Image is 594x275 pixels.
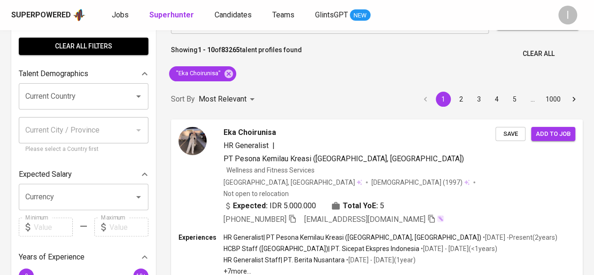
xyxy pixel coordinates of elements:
button: Go to page 5 [507,92,522,107]
button: Go to page 4 [489,92,504,107]
div: (1997) [371,178,470,187]
span: [DEMOGRAPHIC_DATA] [371,178,443,187]
p: HR Generalist Staff | PT. Berita Nusantara [224,255,345,265]
div: Superpowered [11,10,71,21]
span: PT Pesona Kemilau Kreasi ([GEOGRAPHIC_DATA], [GEOGRAPHIC_DATA]) [224,154,464,163]
p: Most Relevant [199,94,247,105]
button: Open [132,190,145,204]
p: Showing of talent profiles found [171,45,302,63]
span: "Eka Choirunisa" [169,69,226,78]
a: Candidates [215,9,254,21]
input: Value [109,218,148,236]
b: Total YoE: [343,200,378,212]
span: Clear All [523,48,555,60]
p: Sort By [171,94,195,105]
button: Go to page 1000 [543,92,563,107]
b: Superhunter [149,10,194,19]
div: Most Relevant [199,91,258,108]
button: Add to job [531,127,575,141]
span: Candidates [215,10,252,19]
div: "Eka Choirunisa" [169,66,236,81]
a: Teams [272,9,296,21]
p: Years of Experience [19,251,85,263]
button: Clear All [519,45,558,63]
p: HCBP Staff ([GEOGRAPHIC_DATA]) | PT. Sicepat Ekspres Indonesia [224,244,419,253]
span: Wellness and Fitness Services [226,166,315,174]
div: Years of Experience [19,248,148,267]
span: | [272,140,275,151]
div: … [525,94,540,104]
b: 1 - 10 [198,46,215,54]
a: Superpoweredapp logo [11,8,85,22]
button: Save [495,127,525,141]
span: Clear All filters [26,40,141,52]
b: 83265 [221,46,240,54]
div: I [558,6,577,24]
button: Go to next page [566,92,581,107]
span: 5 [380,200,384,212]
button: Go to page 2 [454,92,469,107]
span: [PHONE_NUMBER] [224,215,286,224]
p: Not open to relocation [224,189,289,198]
button: Go to page 3 [471,92,486,107]
p: Talent Demographics [19,68,88,79]
span: Jobs [112,10,129,19]
span: NEW [350,11,370,20]
a: GlintsGPT NEW [315,9,370,21]
a: Superhunter [149,9,196,21]
div: Expected Salary [19,165,148,184]
img: app logo [73,8,85,22]
b: Expected: [233,200,268,212]
p: Experiences [178,233,224,242]
a: Jobs [112,9,131,21]
p: • [DATE] - Present ( 2 years ) [481,233,557,242]
img: magic_wand.svg [437,215,444,222]
div: Talent Demographics [19,64,148,83]
p: Expected Salary [19,169,72,180]
span: Teams [272,10,294,19]
p: • [DATE] - [DATE] ( <1 years ) [419,244,497,253]
span: Add to job [536,129,571,140]
button: Open [132,90,145,103]
p: Please select a Country first [25,145,142,154]
nav: pagination navigation [417,92,583,107]
span: GlintsGPT [315,10,348,19]
span: [EMAIL_ADDRESS][DOMAIN_NAME] [304,215,425,224]
input: Value [34,218,73,236]
p: HR Generalist | PT Pesona Kemilau Kreasi ([GEOGRAPHIC_DATA], [GEOGRAPHIC_DATA]) [224,233,481,242]
span: Eka Choirunisa [224,127,276,138]
button: Clear All filters [19,38,148,55]
div: [GEOGRAPHIC_DATA], [GEOGRAPHIC_DATA] [224,178,362,187]
span: HR Generalist [224,141,269,150]
p: • [DATE] - [DATE] ( 1 year ) [345,255,416,265]
div: IDR 5.000.000 [224,200,316,212]
button: page 1 [436,92,451,107]
img: edffa187e7f4c4b34104248f81c75c6e.jpg [178,127,207,155]
span: Save [500,129,521,140]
